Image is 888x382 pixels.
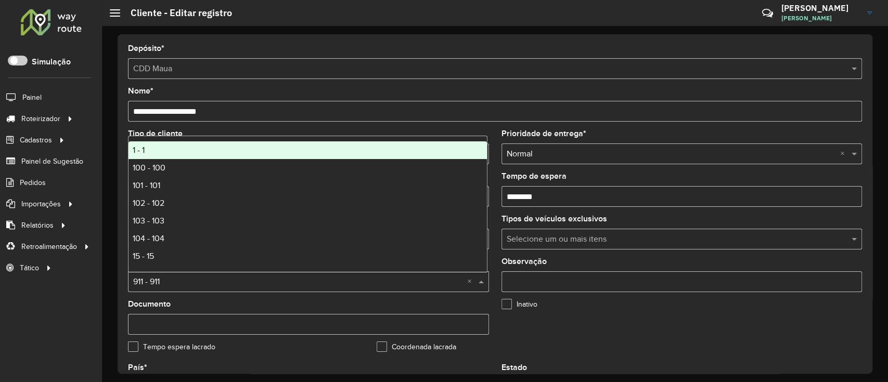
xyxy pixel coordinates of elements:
[128,85,153,97] label: Nome
[21,113,60,124] span: Roteirizador
[781,14,859,23] span: [PERSON_NAME]
[21,220,54,231] span: Relatórios
[133,199,164,207] span: 102 - 102
[128,42,164,55] label: Depósito
[20,135,52,146] span: Cadastros
[133,216,164,225] span: 103 - 103
[501,170,567,182] label: Tempo de espera
[133,146,145,154] span: 1 - 1
[128,136,487,272] ng-dropdown-panel: Options list
[133,252,154,260] span: 15 - 15
[501,127,586,140] label: Prioridade de entrega
[128,298,171,310] label: Documento
[501,361,527,374] label: Estado
[133,234,164,243] span: 104 - 104
[20,177,46,188] span: Pedidos
[756,2,779,24] a: Contato Rápido
[32,56,71,68] label: Simulação
[22,92,42,103] span: Painel
[467,275,476,288] span: Clear all
[120,7,232,19] h2: Cliente - Editar registro
[501,299,537,310] label: Inativo
[840,148,849,160] span: Clear all
[128,127,183,140] label: Tipo de cliente
[21,199,61,209] span: Importações
[501,255,547,268] label: Observação
[501,213,607,225] label: Tipos de veículos exclusivos
[128,341,215,352] label: Tempo espera lacrado
[781,3,859,13] h3: [PERSON_NAME]
[21,241,77,252] span: Retroalimentação
[128,361,147,374] label: País
[133,181,160,190] span: 101 - 101
[377,341,456,352] label: Coordenada lacrada
[21,156,83,167] span: Painel de Sugestão
[133,163,165,172] span: 100 - 100
[20,262,39,273] span: Tático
